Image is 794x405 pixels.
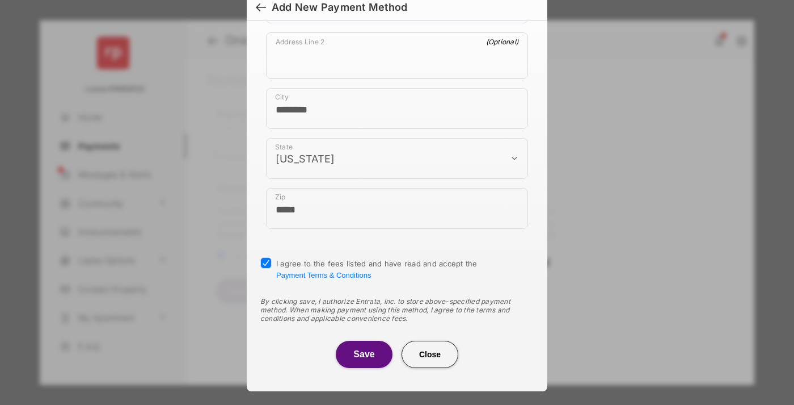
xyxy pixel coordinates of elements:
[402,341,458,368] button: Close
[260,297,534,323] div: By clicking save, I authorize Entrata, Inc. to store above-specified payment method. When making ...
[266,188,528,229] div: payment_method_screening[postal_addresses][postalCode]
[272,1,407,14] div: Add New Payment Method
[266,88,528,129] div: payment_method_screening[postal_addresses][locality]
[276,271,371,279] button: I agree to the fees listed and have read and accept the
[276,259,478,279] span: I agree to the fees listed and have read and accept the
[336,341,392,368] button: Save
[266,32,528,79] div: payment_method_screening[postal_addresses][addressLine2]
[266,138,528,179] div: payment_method_screening[postal_addresses][administrativeArea]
